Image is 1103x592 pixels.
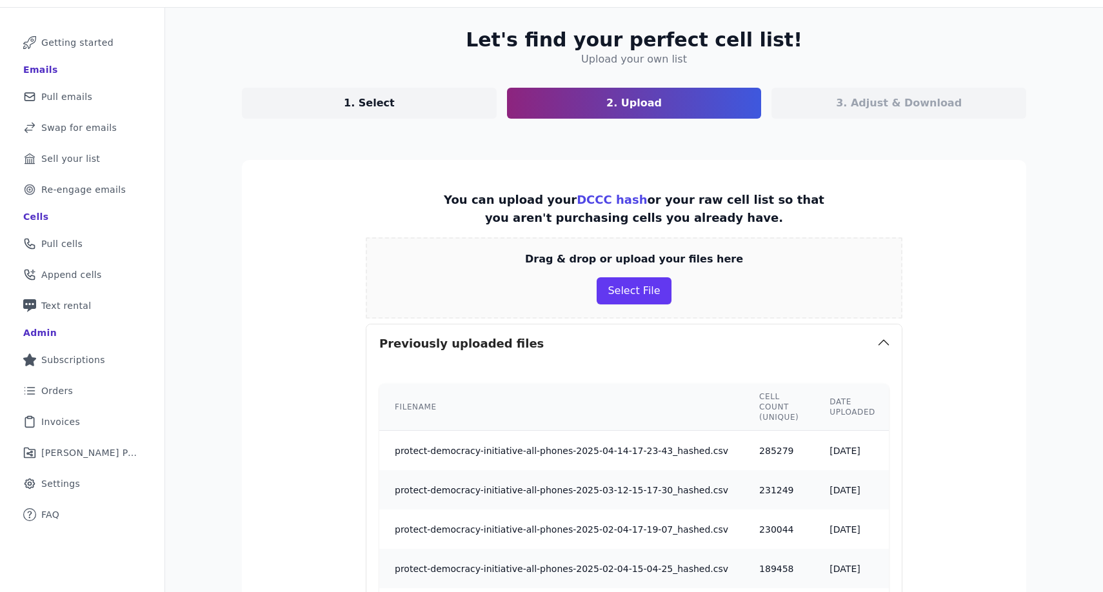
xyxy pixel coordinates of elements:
[814,470,891,509] td: [DATE]
[10,439,154,467] a: [PERSON_NAME] Performance
[366,324,902,363] button: Previously uploaded files
[41,183,126,196] span: Re-engage emails
[10,144,154,173] a: Sell your list
[814,549,891,588] td: [DATE]
[41,90,92,103] span: Pull emails
[41,268,102,281] span: Append cells
[10,346,154,374] a: Subscriptions
[10,469,154,498] a: Settings
[23,63,58,76] div: Emails
[10,377,154,405] a: Orders
[379,431,744,471] td: protect-democracy-initiative-all-phones-2025-04-14-17-23-43_hashed.csv
[744,431,814,471] td: 285279
[507,88,762,119] a: 2. Upload
[10,175,154,204] a: Re-engage emails
[525,252,743,267] p: Drag & drop or upload your files here
[10,83,154,111] a: Pull emails
[379,335,544,353] h3: Previously uploaded files
[744,384,814,431] th: Cell count (unique)
[10,113,154,142] a: Swap for emails
[41,415,80,428] span: Invoices
[10,230,154,258] a: Pull cells
[41,353,105,366] span: Subscriptions
[379,509,744,549] td: protect-democracy-initiative-all-phones-2025-02-04-17-19-07_hashed.csv
[606,95,662,111] p: 2. Upload
[744,509,814,549] td: 230044
[41,384,73,397] span: Orders
[41,36,114,49] span: Getting started
[10,28,154,57] a: Getting started
[581,52,687,67] h4: Upload your own list
[814,384,891,431] th: Date uploaded
[597,277,671,304] button: Select File
[379,549,744,588] td: protect-democracy-initiative-all-phones-2025-02-04-15-04-25_hashed.csv
[466,28,802,52] h2: Let's find your perfect cell list!
[23,210,48,223] div: Cells
[433,191,835,227] p: You can upload your or your raw cell list so that you aren't purchasing cells you already have.
[10,261,154,289] a: Append cells
[10,291,154,320] a: Text rental
[836,95,962,111] p: 3. Adjust & Download
[41,121,117,134] span: Swap for emails
[379,384,744,431] th: Filename
[41,477,80,490] span: Settings
[41,299,92,312] span: Text rental
[379,470,744,509] td: protect-democracy-initiative-all-phones-2025-03-12-15-17-30_hashed.csv
[10,500,154,529] a: FAQ
[814,509,891,549] td: [DATE]
[41,237,83,250] span: Pull cells
[744,470,814,509] td: 231249
[744,549,814,588] td: 189458
[577,193,647,206] a: DCCC hash
[242,88,497,119] a: 1. Select
[814,431,891,471] td: [DATE]
[41,508,59,521] span: FAQ
[41,446,139,459] span: [PERSON_NAME] Performance
[41,152,100,165] span: Sell your list
[23,326,57,339] div: Admin
[10,408,154,436] a: Invoices
[344,95,395,111] p: 1. Select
